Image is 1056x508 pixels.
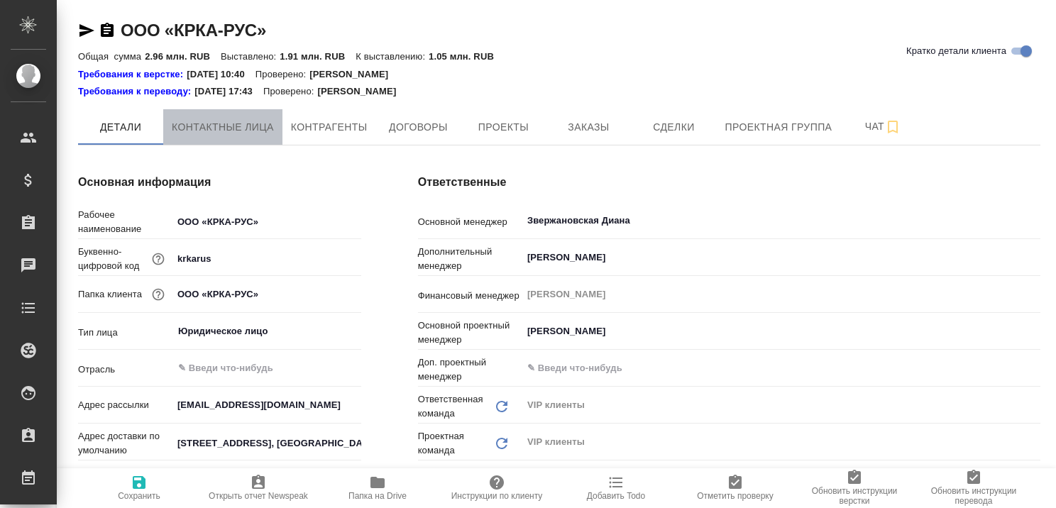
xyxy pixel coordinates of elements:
[469,118,537,136] span: Проекты
[78,466,172,495] p: Основное контактное лицо
[914,468,1033,508] button: Обновить инструкции перевода
[118,491,160,501] span: Сохранить
[255,67,310,82] p: Проверено:
[280,51,356,62] p: 1.91 млн. RUB
[78,84,194,99] div: Нажми, чтобы открыть папку с инструкцией
[78,363,172,377] p: Отрасль
[199,468,318,508] button: Открыть отчет Newspeak
[78,67,187,82] a: Требования к верстке:
[78,245,149,273] p: Буквенно-цифровой код
[923,486,1025,506] span: Обновить инструкции перевода
[172,284,361,304] input: ✎ Введи что-нибудь
[317,84,407,99] p: [PERSON_NAME]
[418,355,522,384] p: Доп. проектный менеджер
[78,84,194,99] a: Требования к переводу:
[348,491,407,501] span: Папка на Drive
[884,118,901,136] svg: Подписаться
[418,429,493,458] p: Проектная команда
[725,118,832,136] span: Проектная группа
[418,215,522,229] p: Основной менеджер
[451,491,543,501] span: Инструкции по клиенту
[145,51,221,62] p: 2.96 млн. RUB
[78,326,172,340] p: Тип лица
[356,51,429,62] p: К выставлению:
[78,174,361,191] h4: Основная информация
[418,319,522,347] p: Основной проектный менеджер
[1033,367,1035,370] button: Open
[78,22,95,39] button: Скопировать ссылку для ЯМессенджера
[309,67,399,82] p: [PERSON_NAME]
[291,118,368,136] span: Контрагенты
[78,67,187,82] div: Нажми, чтобы открыть папку с инструкцией
[1033,256,1035,259] button: Open
[99,22,116,39] button: Скопировать ссылку
[172,248,361,269] input: ✎ Введи что-нибудь
[177,360,309,377] input: ✎ Введи что-нибудь
[849,118,917,136] span: Чат
[172,211,361,232] input: ✎ Введи что-нибудь
[1033,330,1035,333] button: Open
[353,367,356,370] button: Open
[676,468,795,508] button: Отметить проверку
[221,51,280,62] p: Выставлено:
[172,433,361,453] input: ✎ Введи что-нибудь
[384,118,452,136] span: Договоры
[429,51,505,62] p: 1.05 млн. RUB
[263,84,318,99] p: Проверено:
[1033,219,1035,222] button: Open
[87,118,155,136] span: Детали
[587,491,645,501] span: Добавить Todo
[172,394,361,415] input: ✎ Введи что-нибудь
[418,392,493,421] p: Ответственная команда
[318,468,437,508] button: Папка на Drive
[697,491,773,501] span: Отметить проверку
[353,330,356,333] button: Open
[78,51,145,62] p: Общая сумма
[209,491,308,501] span: Открыть отчет Newspeak
[78,429,172,458] p: Адрес доставки по умолчанию
[906,44,1006,58] span: Кратко детали клиента
[194,84,263,99] p: [DATE] 17:43
[526,360,989,377] input: ✎ Введи что-нибудь
[121,21,266,40] a: ООО «КРКА-РУС»
[803,486,906,506] span: Обновить инструкции верстки
[639,118,708,136] span: Сделки
[418,289,522,303] p: Финансовый менеджер
[187,67,255,82] p: [DATE] 10:40
[78,398,172,412] p: Адрес рассылки
[78,287,142,302] p: Папка клиента
[556,468,676,508] button: Добавить Todo
[78,208,172,236] p: Рабочее наименование
[795,468,914,508] button: Обновить инструкции верстки
[149,285,167,304] button: Название для папки на drive. Если его не заполнить, мы не сможем создать папку для клиента
[149,250,167,268] button: Нужен для формирования номера заказа/сделки
[418,174,1040,191] h4: Ответственные
[172,118,274,136] span: Контактные лица
[554,118,622,136] span: Заказы
[418,245,522,273] p: Дополнительный менеджер
[437,468,556,508] button: Инструкции по клиенту
[79,468,199,508] button: Сохранить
